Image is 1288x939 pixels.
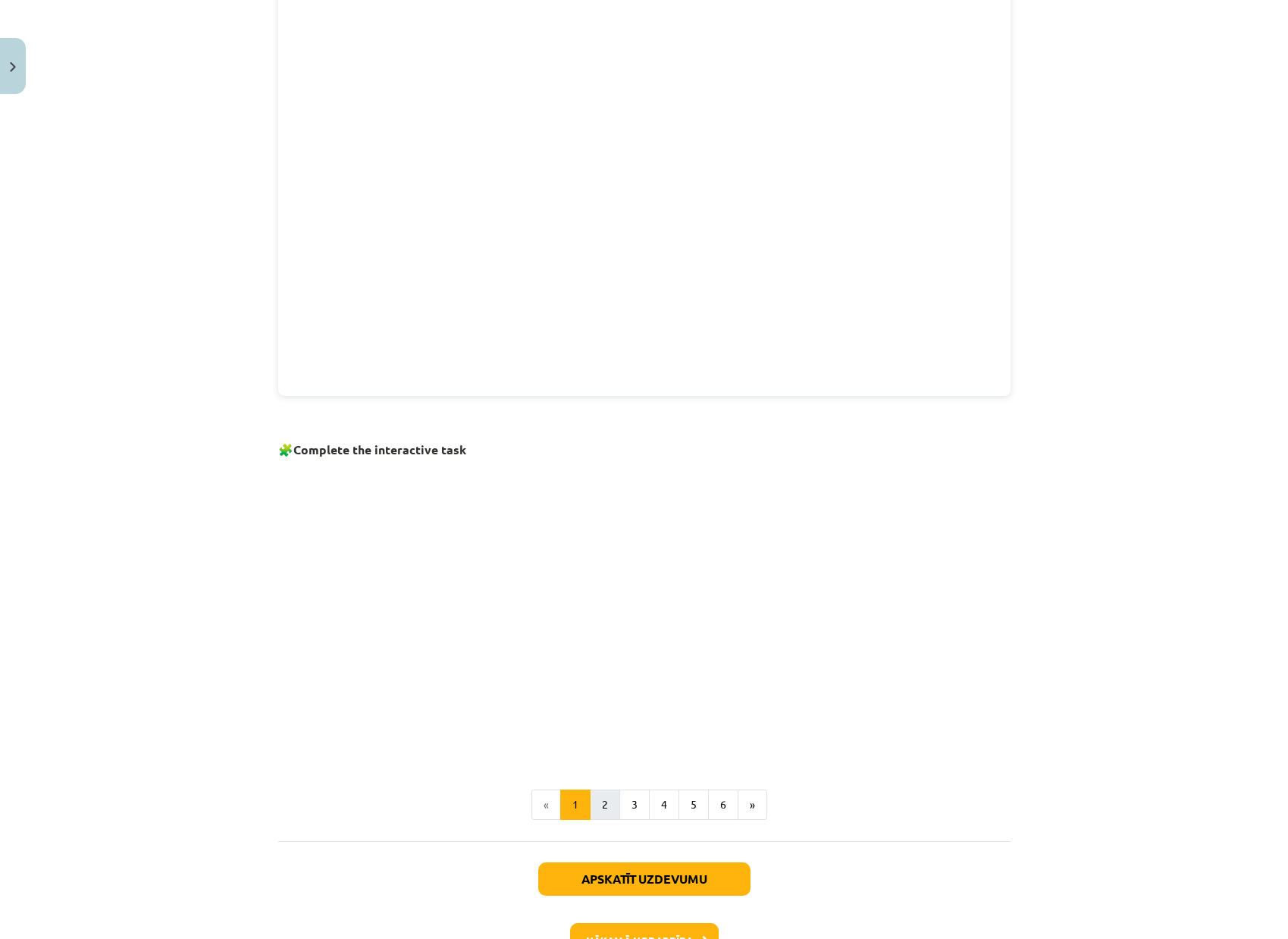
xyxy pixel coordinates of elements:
button: 1 [560,790,591,820]
nav: Page navigation example [278,790,1011,820]
button: » [738,790,767,820]
img: icon-close-lesson-0947bae3869378f0d4975bcd49f059093ad1ed9edebbc8119c70593378902aed.svg [10,62,16,72]
button: 2 [590,790,620,820]
button: 4 [649,790,679,820]
strong: Complete the interactive task [293,441,466,457]
button: 5 [678,790,709,820]
button: 3 [619,790,650,820]
button: 6 [708,790,738,820]
button: Apskatīt uzdevumu [538,862,751,896]
h3: 🧩 [278,431,1011,459]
